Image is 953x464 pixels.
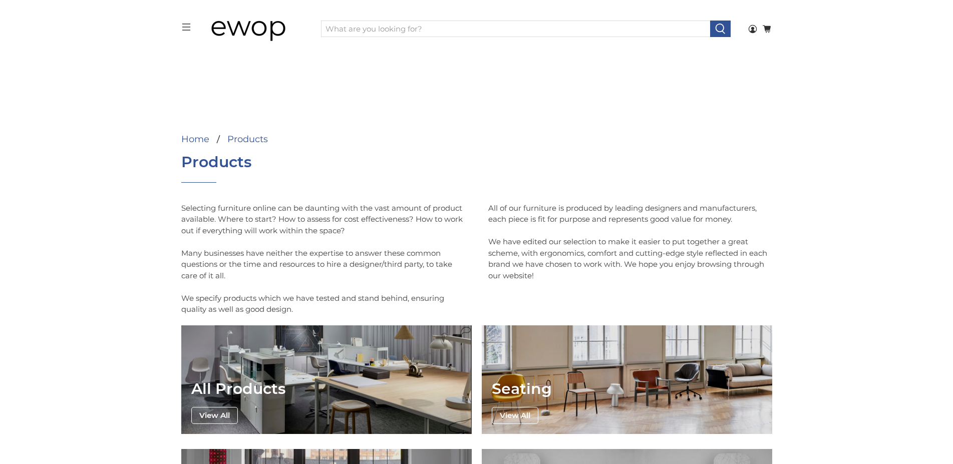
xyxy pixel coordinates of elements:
span: All Products [191,380,285,397]
span: Seating [492,380,552,397]
nav: breadcrumbs [181,135,372,144]
a: Products [227,135,268,144]
h1: Products [181,154,251,171]
button: View All [492,407,538,424]
input: What are you looking for? [321,21,711,38]
a: Home [181,135,209,144]
p: All of our furniture is produced by leading designers and manufacturers, each piece is fit for pu... [488,203,772,282]
button: View All [191,407,238,424]
a: Seating View All [482,325,772,434]
p: Selecting furniture online can be daunting with the vast amount of product available. Where to st... [181,203,465,315]
a: All Products View All [181,325,472,434]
